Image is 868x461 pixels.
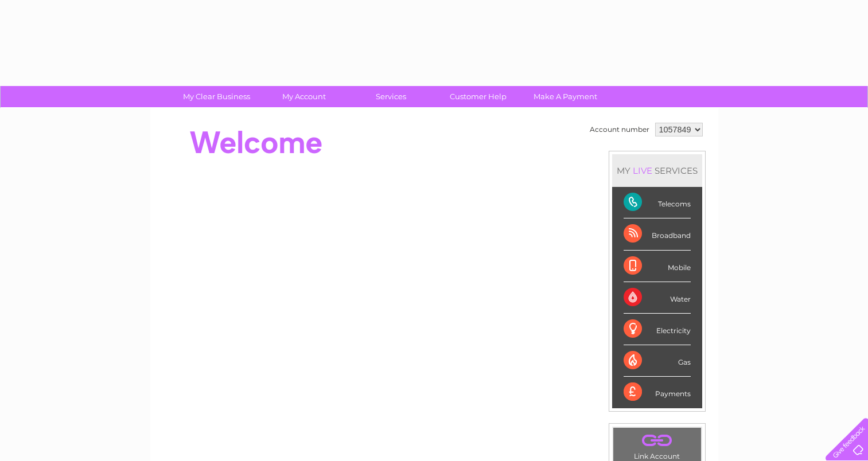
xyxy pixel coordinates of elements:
div: Telecoms [624,187,691,218]
a: My Clear Business [169,86,264,107]
div: Gas [624,345,691,377]
td: Account number [587,120,652,139]
a: . [616,431,698,451]
a: Make A Payment [518,86,613,107]
div: Mobile [624,251,691,282]
a: Customer Help [431,86,526,107]
div: Water [624,282,691,314]
div: Broadband [624,218,691,250]
div: MY SERVICES [612,154,702,187]
div: LIVE [630,165,655,176]
div: Payments [624,377,691,408]
a: Services [344,86,438,107]
a: My Account [256,86,351,107]
div: Electricity [624,314,691,345]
